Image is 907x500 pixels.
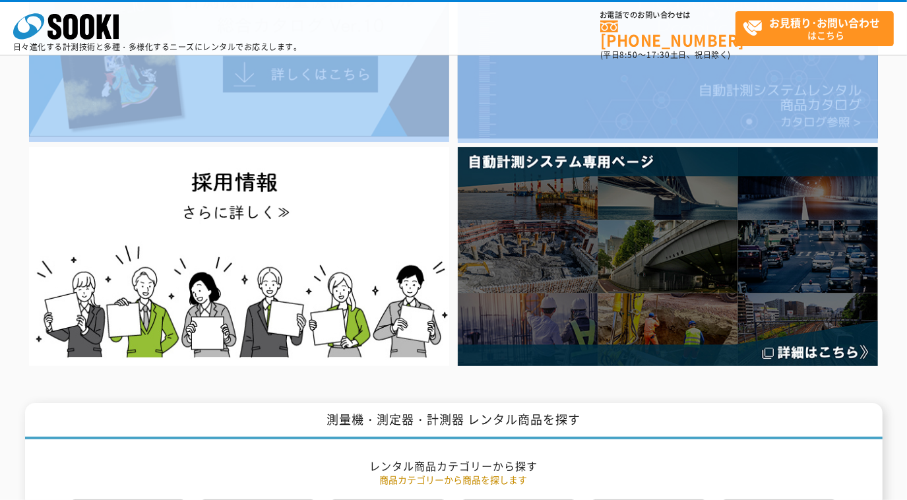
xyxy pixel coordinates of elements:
[29,147,449,365] img: SOOKI recruit
[620,49,639,61] span: 8:50
[25,403,883,439] h1: 測量機・測定器・計測器 レンタル商品を探す
[770,15,881,30] strong: お見積り･お問い合わせ
[458,147,878,365] img: 自動計測システム専用ページ
[743,12,893,45] span: はこちら
[646,49,670,61] span: 17:30
[68,459,840,473] h2: レンタル商品カテゴリーから探す
[600,20,735,47] a: [PHONE_NUMBER]
[600,49,731,61] span: (平日 ～ 土日、祝日除く)
[13,43,302,51] p: 日々進化する計測技術と多種・多様化するニーズにレンタルでお応えします。
[600,11,735,19] span: お電話でのお問い合わせは
[735,11,894,46] a: お見積り･お問い合わせはこちら
[68,473,840,487] p: 商品カテゴリーから商品を探します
